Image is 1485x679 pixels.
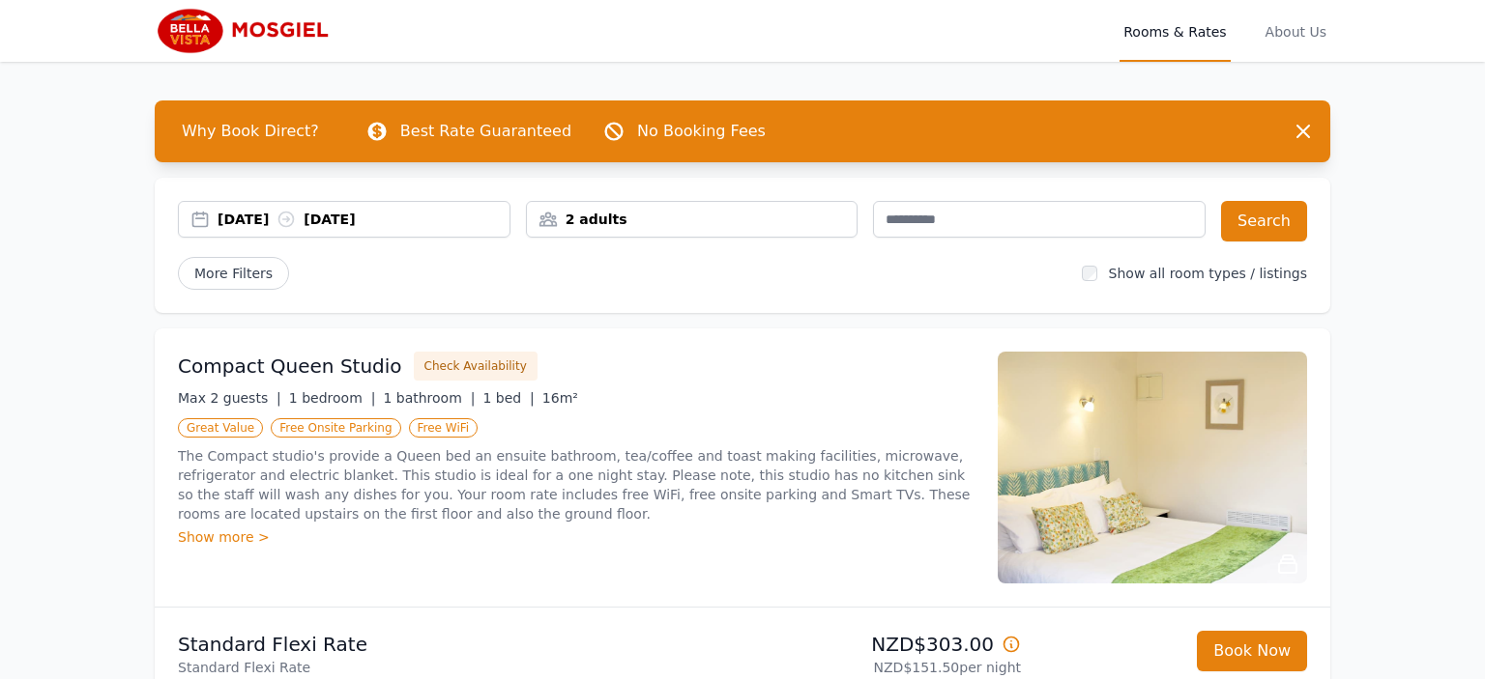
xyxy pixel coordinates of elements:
[178,631,735,658] p: Standard Flexi Rate
[178,446,975,523] p: The Compact studio's provide a Queen bed an ensuite bathroom, tea/coffee and toast making facilit...
[527,210,858,229] div: 2 adults
[218,210,510,229] div: [DATE] [DATE]
[750,631,1021,658] p: NZD$303.00
[750,658,1021,677] p: NZD$151.50 per night
[1197,631,1307,671] button: Book Now
[1221,201,1307,241] button: Search
[637,120,766,143] p: No Booking Fees
[400,120,571,143] p: Best Rate Guaranteed
[155,8,340,54] img: Bella Vista Mosgiel
[178,658,735,677] p: Standard Flexi Rate
[414,352,538,381] button: Check Availability
[409,418,479,438] span: Free WiFi
[542,390,578,406] span: 16m²
[289,390,376,406] span: 1 bedroom |
[383,390,475,406] span: 1 bathroom |
[178,527,975,547] div: Show more >
[271,418,400,438] span: Free Onsite Parking
[178,390,281,406] span: Max 2 guests |
[178,257,289,290] span: More Filters
[178,418,263,438] span: Great Value
[166,112,335,151] span: Why Book Direct?
[178,353,402,380] h3: Compact Queen Studio
[482,390,534,406] span: 1 bed |
[1109,266,1307,281] label: Show all room types / listings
